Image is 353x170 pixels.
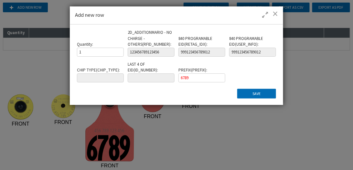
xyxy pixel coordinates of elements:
div: Add new row [70,6,283,24]
div: LAST 4 OF EID ( ID_NUMBER ) : [128,61,174,82]
div: Quantity : [77,42,123,57]
div: PREFIX ( PREFIX ) : [178,67,225,82]
div: CHIP TYPE ( CHIP_TYPE ) : [77,67,123,82]
div: 840 PROGRAMABLE EID ( USER_INFO ) : [229,36,276,57]
div: 2D_ADDITIONMARIO - NO CHARGE - OTHERS ( RFID_NUMBER ) : [128,30,174,57]
button: Save [237,89,276,99]
div: 840 PROGRAMABLE EID ( RETAG_IDX ) : [178,36,225,57]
